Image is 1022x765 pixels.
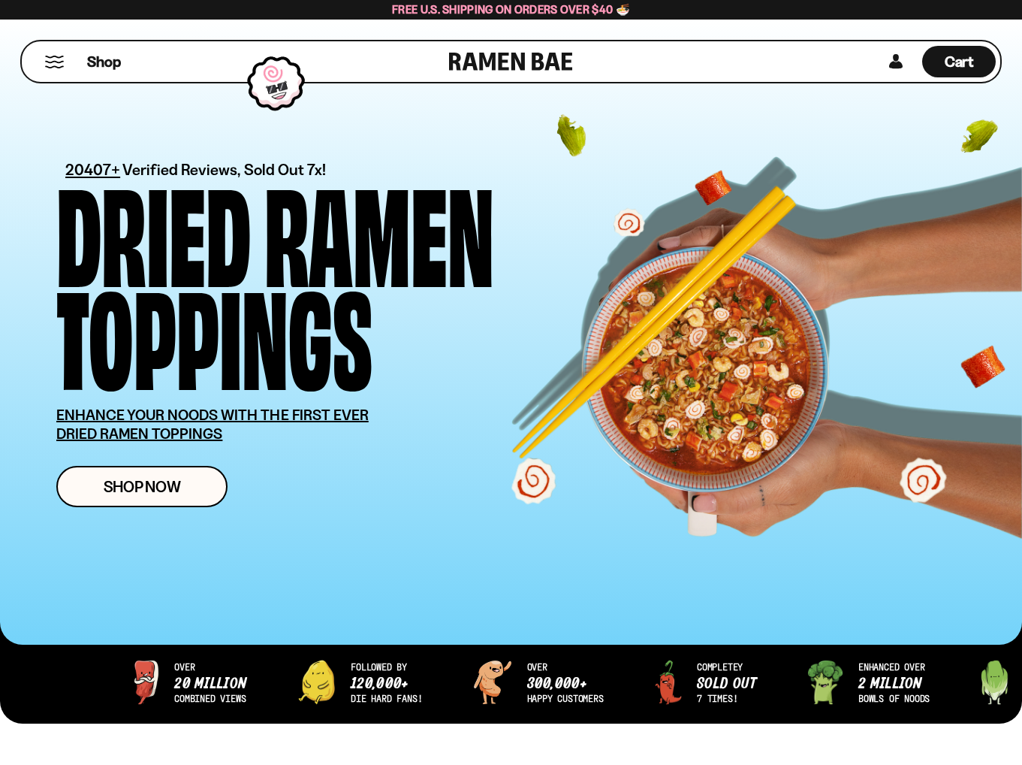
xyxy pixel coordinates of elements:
[264,177,494,280] div: Ramen
[56,177,251,280] div: Dried
[87,52,121,72] span: Shop
[392,2,630,17] span: Free U.S. Shipping on Orders over $40 🍜
[56,280,372,383] div: Toppings
[922,41,996,82] div: Cart
[56,406,369,443] u: ENHANCE YOUR NOODS WITH THE FIRST EVER DRIED RAMEN TOPPINGS
[87,46,121,77] a: Shop
[945,53,974,71] span: Cart
[56,466,228,507] a: Shop Now
[44,56,65,68] button: Mobile Menu Trigger
[104,479,181,494] span: Shop Now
